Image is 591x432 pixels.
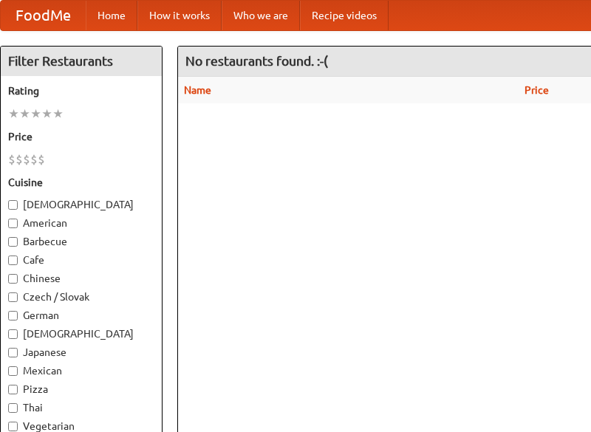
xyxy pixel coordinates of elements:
label: American [8,216,154,230]
label: [DEMOGRAPHIC_DATA] [8,197,154,212]
li: $ [38,151,45,168]
label: German [8,308,154,323]
label: Thai [8,400,154,415]
input: American [8,219,18,228]
label: Chinese [8,271,154,286]
a: Name [184,84,211,96]
label: Mexican [8,363,154,378]
input: Mexican [8,366,18,376]
input: Pizza [8,385,18,394]
li: ★ [41,106,52,122]
input: Thai [8,403,18,413]
h5: Rating [8,83,154,98]
input: Chinese [8,274,18,284]
a: Recipe videos [300,1,389,30]
a: How it works [137,1,222,30]
input: Barbecue [8,237,18,247]
ng-pluralize: No restaurants found. :-( [185,54,328,68]
h4: Filter Restaurants [1,47,162,76]
input: German [8,311,18,320]
input: Cafe [8,256,18,265]
label: Barbecue [8,234,154,249]
li: ★ [30,106,41,122]
input: Czech / Slovak [8,292,18,302]
li: $ [16,151,23,168]
li: ★ [19,106,30,122]
label: Japanese [8,345,154,360]
a: FoodMe [1,1,86,30]
li: ★ [52,106,64,122]
label: Cafe [8,253,154,267]
li: $ [30,151,38,168]
label: Pizza [8,382,154,397]
h5: Cuisine [8,175,154,190]
input: [DEMOGRAPHIC_DATA] [8,329,18,339]
label: Czech / Slovak [8,289,154,304]
a: Price [525,84,549,96]
li: $ [8,151,16,168]
input: [DEMOGRAPHIC_DATA] [8,200,18,210]
input: Vegetarian [8,422,18,431]
h5: Price [8,129,154,144]
label: [DEMOGRAPHIC_DATA] [8,326,154,341]
a: Who we are [222,1,300,30]
input: Japanese [8,348,18,357]
a: Home [86,1,137,30]
li: ★ [8,106,19,122]
li: $ [23,151,30,168]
